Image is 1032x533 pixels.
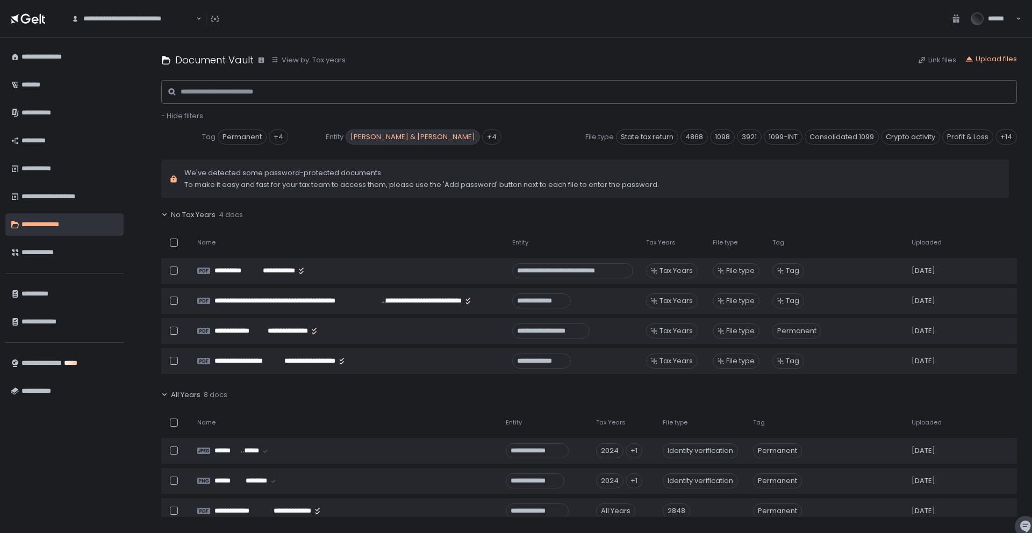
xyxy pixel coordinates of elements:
span: 4 docs [219,210,243,220]
div: 2024 [596,473,623,488]
span: Permanent [753,503,802,518]
div: All Years [596,503,635,518]
span: 8 docs [204,390,227,400]
div: +4 [482,129,501,145]
div: Identity verification [663,443,738,458]
span: [DATE] [912,356,935,366]
span: Tag [786,296,799,306]
span: File type [726,266,755,276]
span: Permanent [753,473,802,488]
span: Entity [326,132,343,142]
span: Tax Years [646,239,676,247]
span: State tax return [616,129,678,145]
span: Tag [772,239,784,247]
div: +4 [269,129,288,145]
div: 2024 [596,443,623,458]
div: 2848 [663,503,690,518]
span: Permanent [753,443,802,458]
button: - Hide filters [161,111,203,121]
span: File type [585,132,614,142]
span: Tax Years [660,356,693,366]
h1: Document Vault [175,53,254,67]
span: Consolidated 1099 [805,129,879,145]
span: File type [726,296,755,306]
span: 3921 [737,129,762,145]
span: [PERSON_NAME] & [PERSON_NAME] [346,129,480,145]
span: Uploaded [912,419,942,427]
span: [DATE] [912,266,935,276]
span: Tax Years [660,296,693,306]
span: Name [197,239,216,247]
span: We've detected some password-protected documents. [184,168,659,178]
span: [DATE] [912,296,935,306]
button: View by: Tax years [271,55,346,65]
div: +14 [995,129,1017,145]
span: File type [663,419,687,427]
span: Name [197,419,216,427]
span: All Years [171,390,200,400]
span: To make it easy and fast for your tax team to access them, please use the 'Add password' button n... [184,180,659,190]
span: 1099-INT [764,129,802,145]
span: Tax Years [660,266,693,276]
span: Permanent [772,323,821,338]
span: Permanent [218,129,267,145]
span: Entity [512,239,528,247]
span: Tag [786,266,799,276]
span: Tag [202,132,216,142]
div: Search for option [64,8,202,30]
span: [DATE] [912,446,935,456]
span: Tag [786,356,799,366]
div: +1 [626,443,642,458]
span: File type [726,326,755,336]
span: File type [726,356,755,366]
span: Tag [753,419,765,427]
span: [DATE] [912,326,935,336]
span: 1098 [710,129,735,145]
span: Uploaded [912,239,942,247]
span: 4868 [680,129,708,145]
span: Crypto activity [881,129,940,145]
div: +1 [626,473,642,488]
span: Tax Years [596,419,626,427]
span: [DATE] [912,506,935,516]
span: Entity [506,419,522,427]
span: No Tax Years [171,210,216,220]
div: Identity verification [663,473,738,488]
span: File type [713,239,737,247]
span: Profit & Loss [942,129,993,145]
span: Tax Years [660,326,693,336]
button: Upload files [965,54,1017,64]
span: [DATE] [912,476,935,486]
button: Link files [918,55,956,65]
